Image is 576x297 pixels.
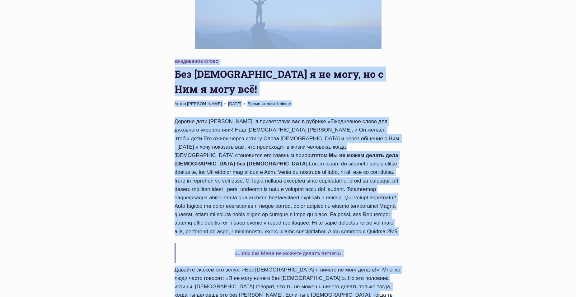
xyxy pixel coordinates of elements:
[175,67,402,96] h1: Без [DEMOGRAPHIC_DATA] я не могу, но с Ним я могу всё!
[175,100,186,107] span: Автор
[279,101,291,106] span: minute
[228,100,241,107] time: [DATE]
[247,100,291,107] span: 1
[175,243,402,263] h6: «… ибо без Меня не можете делать ничего».
[175,152,398,167] strong: Мы не можем делать дела [DEMOGRAPHIC_DATA] без [DEMOGRAPHIC_DATA].
[187,101,222,106] a: [PERSON_NAME]
[247,101,276,106] span: Время чтения:
[175,59,219,64] a: Ежедневное слово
